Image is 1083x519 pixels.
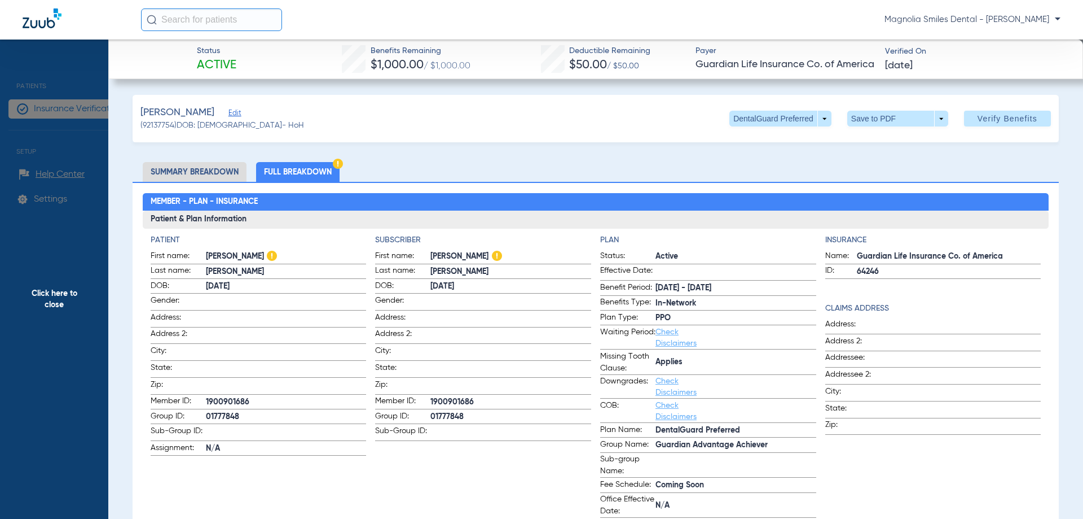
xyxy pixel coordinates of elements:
[825,419,881,434] span: Zip:
[228,109,239,120] span: Edit
[825,386,881,401] span: City:
[600,400,655,422] span: COB:
[375,234,591,246] h4: Subscriber
[267,251,277,261] img: Hazard
[655,439,816,451] span: Guardian Advantage Achiever
[492,251,502,261] img: Hazard
[151,379,206,394] span: Zip:
[206,266,367,278] span: [PERSON_NAME]
[371,59,424,71] span: $1,000.00
[151,328,206,343] span: Address 2:
[600,479,655,492] span: Fee Schedule:
[607,62,639,70] span: / $50.00
[430,266,591,278] span: [PERSON_NAME]
[825,352,881,367] span: Addressee:
[151,250,206,264] span: First name:
[151,395,206,409] span: Member ID:
[825,234,1041,246] h4: Insurance
[600,282,655,295] span: Benefit Period:
[206,281,367,293] span: [DATE]
[655,298,816,309] span: In-Network
[569,59,607,71] span: $50.00
[825,319,881,334] span: Address:
[375,362,430,377] span: State:
[206,411,367,423] span: 01777848
[655,356,816,368] span: Applies
[847,111,948,127] button: Save to PDF
[695,45,875,57] span: Payer
[600,376,655,398] span: Downgrades:
[151,362,206,377] span: State:
[825,265,857,278] span: ID:
[151,265,206,278] span: Last name:
[600,234,816,246] h4: Plan
[151,280,206,294] span: DOB:
[600,439,655,452] span: Group Name:
[375,280,430,294] span: DOB:
[151,312,206,327] span: Address:
[857,266,1041,278] span: 64246
[151,442,206,456] span: Assignment:
[151,295,206,310] span: Gender:
[375,411,430,424] span: Group ID:
[375,395,430,409] span: Member ID:
[151,425,206,441] span: Sub-Group ID:
[23,8,61,28] img: Zuub Logo
[600,265,655,280] span: Effective Date:
[655,425,816,437] span: DentalGuard Preferred
[655,479,816,491] span: Coming Soon
[655,312,816,324] span: PPO
[151,234,367,246] h4: Patient
[600,250,655,264] span: Status:
[430,396,591,408] span: 1900901686
[600,351,655,374] span: Missing Tooth Clause:
[206,251,367,263] span: [PERSON_NAME]
[600,453,655,477] span: Sub-group Name:
[197,45,236,57] span: Status
[371,45,470,57] span: Benefits Remaining
[885,59,913,73] span: [DATE]
[143,193,1049,211] h2: Member - Plan - Insurance
[825,303,1041,315] h4: Claims Address
[197,58,236,73] span: Active
[655,282,816,294] span: [DATE] - [DATE]
[978,114,1037,123] span: Verify Benefits
[884,14,1060,25] span: Magnolia Smiles Dental - [PERSON_NAME]
[140,106,214,120] span: [PERSON_NAME]
[655,377,697,396] a: Check Disclaimers
[143,211,1049,229] h3: Patient & Plan Information
[600,494,655,517] span: Office Effective Date:
[375,295,430,310] span: Gender:
[655,251,816,263] span: Active
[375,328,430,343] span: Address 2:
[569,45,650,57] span: Deductible Remaining
[825,403,881,418] span: State:
[600,312,655,325] span: Plan Type:
[375,425,430,441] span: Sub-Group ID:
[1027,465,1083,519] iframe: Chat Widget
[655,402,697,421] a: Check Disclaimers
[600,326,655,349] span: Waiting Period:
[430,411,591,423] span: 01777848
[256,162,340,182] li: Full Breakdown
[151,345,206,360] span: City:
[333,159,343,169] img: Hazard
[600,296,655,310] span: Benefits Type:
[885,46,1065,58] span: Verified On
[141,8,282,31] input: Search for patients
[375,312,430,327] span: Address:
[857,251,1041,263] span: Guardian Life Insurance Co. of America
[695,58,875,72] span: Guardian Life Insurance Co. of America
[375,379,430,394] span: Zip:
[729,111,831,127] button: DentalGuard Preferred
[206,443,367,455] span: N/A
[140,120,304,132] span: (92137754) DOB: [DEMOGRAPHIC_DATA] - HoH
[147,15,157,25] img: Search Icon
[600,424,655,438] span: Plan Name:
